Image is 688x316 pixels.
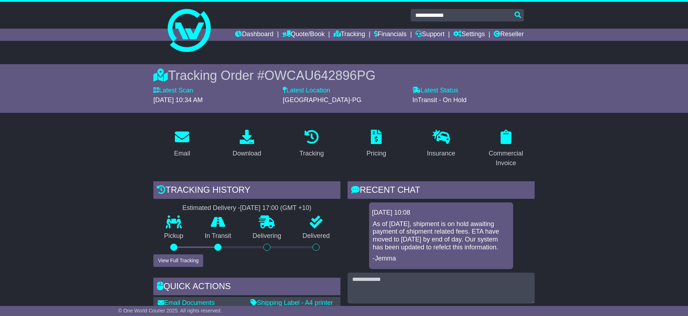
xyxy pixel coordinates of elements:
[250,299,333,306] a: Shipping Label - A4 printer
[158,299,215,306] a: Email Documents
[153,96,203,104] span: [DATE] 10:34 AM
[373,255,510,263] p: -Jemma
[374,29,407,41] a: Financials
[240,204,311,212] div: [DATE] 17:00 (GMT +10)
[427,149,455,158] div: Insurance
[264,68,376,83] span: OWCAU642896PG
[453,29,485,41] a: Settings
[169,127,195,161] a: Email
[292,232,341,240] p: Delivered
[153,181,340,201] div: Tracking history
[367,149,386,158] div: Pricing
[300,149,324,158] div: Tracking
[194,232,242,240] p: In Transit
[348,181,535,201] div: RECENT CHAT
[283,96,361,104] span: [GEOGRAPHIC_DATA]-PG
[153,87,193,95] label: Latest Scan
[295,127,329,161] a: Tracking
[494,29,524,41] a: Reseller
[415,29,444,41] a: Support
[412,87,458,95] label: Latest Status
[362,127,391,161] a: Pricing
[482,149,530,168] div: Commercial Invoice
[235,29,273,41] a: Dashboard
[372,209,510,217] div: [DATE] 10:08
[242,232,292,240] p: Delivering
[153,232,194,240] p: Pickup
[153,68,535,83] div: Tracking Order #
[118,308,222,313] span: © One World Courier 2025. All rights reserved.
[153,254,203,267] button: View Full Tracking
[233,149,261,158] div: Download
[477,127,535,171] a: Commercial Invoice
[153,278,340,297] div: Quick Actions
[422,127,460,161] a: Insurance
[373,220,510,251] p: As of [DATE], shipment is on hold awaiting payment of shipment related fees. ETA have moved to [D...
[153,204,340,212] div: Estimated Delivery -
[412,96,467,104] span: InTransit - On Hold
[334,29,365,41] a: Tracking
[282,29,325,41] a: Quote/Book
[283,87,330,95] label: Latest Location
[228,127,266,161] a: Download
[174,149,190,158] div: Email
